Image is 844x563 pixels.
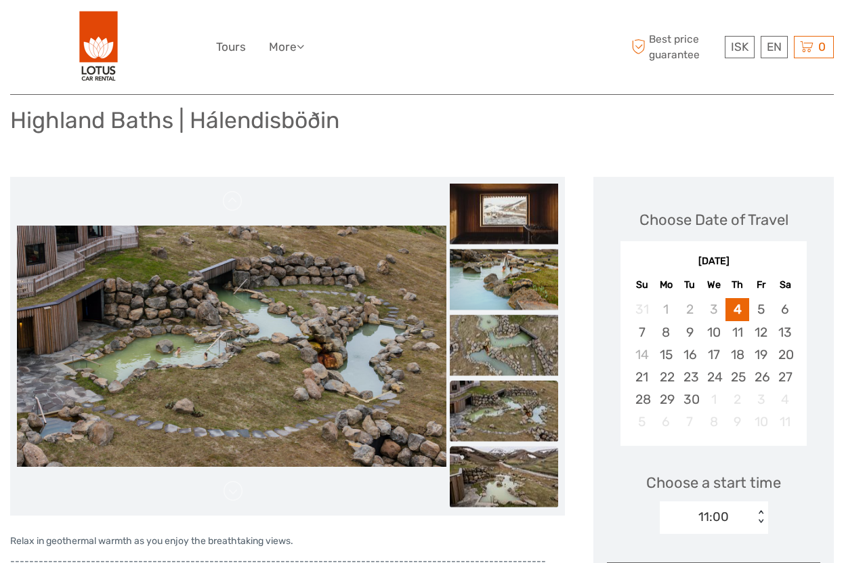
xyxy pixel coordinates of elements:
[216,37,246,57] a: Tours
[773,276,797,294] div: Sa
[10,106,339,134] h1: Highland Baths | Hálendisböðin
[269,37,304,57] a: More
[749,388,773,411] div: Not available Friday, October 3rd, 2025
[678,276,702,294] div: Tu
[678,343,702,366] div: Choose Tuesday, September 16th, 2025
[450,381,558,442] img: 5758ff61de354e8dae632b477572ee30_slider_thumbnail.jpeg
[773,298,797,320] div: Choose Saturday, September 6th, 2025
[678,411,702,433] div: Not available Tuesday, October 7th, 2025
[702,366,725,388] div: Choose Wednesday, September 24th, 2025
[630,411,654,433] div: Not available Sunday, October 5th, 2025
[678,388,702,411] div: Choose Tuesday, September 30th, 2025
[725,411,749,433] div: Not available Thursday, October 9th, 2025
[678,366,702,388] div: Choose Tuesday, September 23rd, 2025
[698,508,729,526] div: 11:00
[773,366,797,388] div: Choose Saturday, September 27th, 2025
[654,411,678,433] div: Not available Monday, October 6th, 2025
[450,184,558,245] img: 958e4b9f8b5c4d06a92cbeda167e010e_slider_thumbnail.jpeg
[654,321,678,343] div: Choose Monday, September 8th, 2025
[630,343,654,366] div: Not available Sunday, September 14th, 2025
[628,32,721,62] span: Best price guarantee
[761,36,788,58] div: EN
[773,411,797,433] div: Not available Saturday, October 11th, 2025
[773,388,797,411] div: Not available Saturday, October 4th, 2025
[755,510,766,524] div: < >
[450,249,558,310] img: 89edf1eb6d244da892d158cc649d1f6e_slider_thumbnail.png
[620,255,807,269] div: [DATE]
[725,366,749,388] div: Choose Thursday, September 25th, 2025
[702,343,725,366] div: Choose Wednesday, September 17th, 2025
[646,472,781,493] span: Choose a start time
[725,276,749,294] div: Th
[702,298,725,320] div: Not available Wednesday, September 3rd, 2025
[450,446,558,507] img: 683cfa91dd0742aba2e4d41f2dfdbb87_slider_thumbnail.jpeg
[725,321,749,343] div: Choose Thursday, September 11th, 2025
[654,366,678,388] div: Choose Monday, September 22nd, 2025
[654,388,678,411] div: Choose Monday, September 29th, 2025
[702,321,725,343] div: Choose Wednesday, September 10th, 2025
[749,298,773,320] div: Choose Friday, September 5th, 2025
[19,24,153,35] p: We're away right now. Please check back later!
[630,298,654,320] div: Not available Sunday, August 31st, 2025
[702,388,725,411] div: Not available Wednesday, October 1st, 2025
[625,298,802,433] div: month 2025-09
[639,209,788,230] div: Choose Date of Travel
[630,321,654,343] div: Choose Sunday, September 7th, 2025
[630,388,654,411] div: Choose Sunday, September 28th, 2025
[630,366,654,388] div: Choose Sunday, September 21st, 2025
[10,534,565,549] p: Relax in geothermal warmth as you enjoy the breathtaking views.
[773,321,797,343] div: Choose Saturday, September 13th, 2025
[17,226,446,467] img: 5758ff61de354e8dae632b477572ee30_main_slider.jpeg
[773,343,797,366] div: Choose Saturday, September 20th, 2025
[731,40,748,54] span: ISK
[749,366,773,388] div: Choose Friday, September 26th, 2025
[678,321,702,343] div: Choose Tuesday, September 9th, 2025
[749,321,773,343] div: Choose Friday, September 12th, 2025
[654,298,678,320] div: Not available Monday, September 1st, 2025
[702,276,725,294] div: We
[450,315,558,376] img: 3a5ec0fe54fe4f7ea214c2b826916ca7_slider_thumbnail.jpeg
[79,10,119,84] img: 443-e2bd2384-01f0-477a-b1bf-f993e7f52e7d_logo_big.png
[749,343,773,366] div: Choose Friday, September 19th, 2025
[156,21,172,37] button: Open LiveChat chat widget
[702,411,725,433] div: Not available Wednesday, October 8th, 2025
[749,276,773,294] div: Fr
[678,298,702,320] div: Not available Tuesday, September 2nd, 2025
[725,343,749,366] div: Choose Thursday, September 18th, 2025
[654,343,678,366] div: Choose Monday, September 15th, 2025
[630,276,654,294] div: Su
[749,411,773,433] div: Not available Friday, October 10th, 2025
[725,388,749,411] div: Not available Thursday, October 2nd, 2025
[816,40,828,54] span: 0
[725,298,749,320] div: Choose Thursday, September 4th, 2025
[654,276,678,294] div: Mo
